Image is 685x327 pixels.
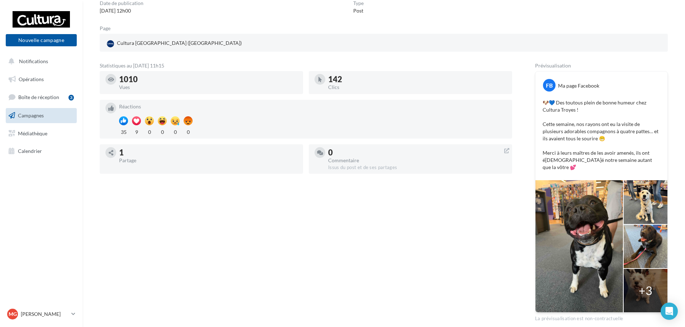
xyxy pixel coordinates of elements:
a: MG [PERSON_NAME] [6,307,77,321]
div: La prévisualisation est non-contractuelle [535,313,668,322]
a: Opérations [4,72,78,87]
span: Campagnes [18,112,44,118]
div: FB [543,79,556,92]
div: 0 [184,127,193,136]
p: 🐶💙 Des toutous plein de bonne humeur chez Cultura Troyes ! Cette semaine, nos rayons ont eu la vi... [543,99,660,171]
div: Statistiques au [DATE] 11h15 [100,63,512,68]
div: 1 [119,149,297,157]
span: MG [9,310,17,318]
div: Clics [328,85,506,90]
div: 1010 [119,75,297,83]
span: Boîte de réception [18,94,59,100]
div: 142 [328,75,506,83]
span: Médiathèque [18,130,47,136]
a: Médiathèque [4,126,78,141]
div: Post [353,7,364,14]
div: Partage [119,158,297,163]
div: Réactions [119,104,506,109]
a: Campagnes [4,108,78,123]
div: 0 [145,127,154,136]
span: Calendrier [18,148,42,154]
a: Boîte de réception3 [4,89,78,105]
div: 0 [171,127,180,136]
div: Commentaire [328,158,506,163]
div: 35 [119,127,128,136]
div: Page [100,26,116,31]
div: Date de publication [100,1,143,6]
div: 3 [68,95,74,101]
div: Vues [119,85,297,90]
div: 9 [132,127,141,136]
div: [DATE] 12h00 [100,7,143,14]
button: Notifications [4,54,75,69]
span: Notifications [19,58,48,64]
div: Open Intercom Messenger [661,303,678,320]
div: +3 [639,282,652,299]
div: Issus du post et de ses partages [328,164,506,171]
div: 0 [328,149,506,157]
div: Prévisualisation [535,63,668,68]
p: [PERSON_NAME] [21,310,68,318]
div: 0 [158,127,167,136]
div: Cultura [GEOGRAPHIC_DATA] ([GEOGRAPHIC_DATA]) [105,38,243,49]
span: Opérations [19,76,44,82]
a: Calendrier [4,144,78,159]
button: Nouvelle campagne [6,34,77,46]
div: Ma page Facebook [558,82,599,89]
a: Cultura [GEOGRAPHIC_DATA] ([GEOGRAPHIC_DATA]) [105,38,291,49]
div: Type [353,1,364,6]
